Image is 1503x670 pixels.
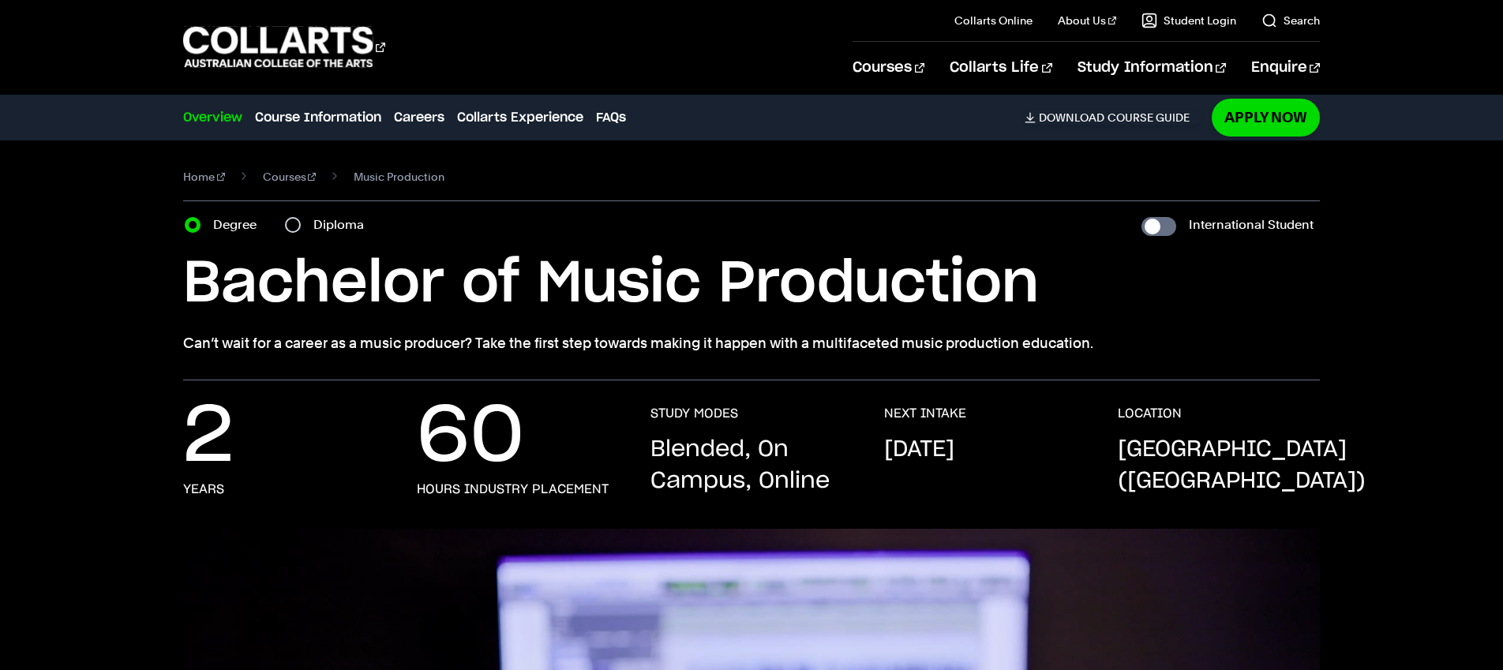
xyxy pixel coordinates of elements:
[954,13,1033,28] a: Collarts Online
[650,434,853,497] p: Blended, On Campus, Online
[884,434,954,466] p: [DATE]
[596,108,626,127] a: FAQs
[853,42,924,94] a: Courses
[354,166,444,188] span: Music Production
[417,481,609,497] h3: hours industry placement
[950,42,1051,94] a: Collarts Life
[263,166,317,188] a: Courses
[1189,214,1314,236] label: International Student
[183,24,385,69] div: Go to homepage
[183,249,1320,320] h1: Bachelor of Music Production
[213,214,266,236] label: Degree
[183,406,234,469] p: 2
[417,406,524,469] p: 60
[255,108,381,127] a: Course Information
[1025,110,1202,125] a: DownloadCourse Guide
[394,108,444,127] a: Careers
[1141,13,1236,28] a: Student Login
[183,166,225,188] a: Home
[183,332,1320,354] p: Can’t wait for a career as a music producer? Take the first step towards making it happen with a ...
[1078,42,1226,94] a: Study Information
[457,108,583,127] a: Collarts Experience
[1118,434,1366,497] p: [GEOGRAPHIC_DATA] ([GEOGRAPHIC_DATA])
[884,406,966,421] h3: NEXT INTAKE
[313,214,373,236] label: Diploma
[1251,42,1320,94] a: Enquire
[1261,13,1320,28] a: Search
[1058,13,1116,28] a: About Us
[1039,110,1104,125] span: Download
[650,406,738,421] h3: STUDY MODES
[183,108,242,127] a: Overview
[1118,406,1182,421] h3: LOCATION
[183,481,224,497] h3: Years
[1212,99,1320,136] a: Apply Now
